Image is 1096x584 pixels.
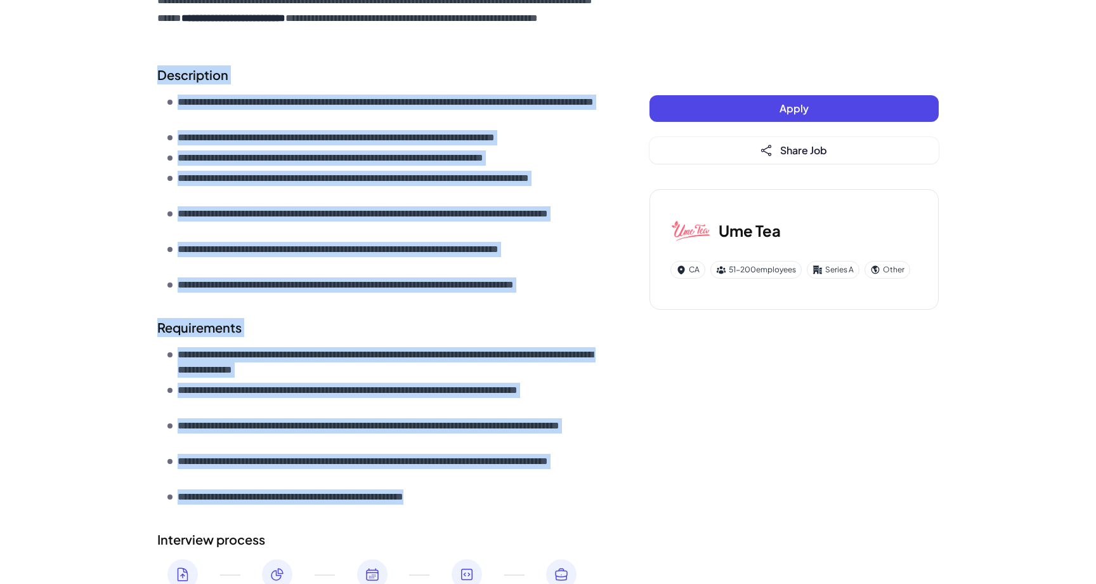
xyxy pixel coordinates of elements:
[649,137,939,164] button: Share Job
[780,102,809,115] span: Apply
[719,219,781,242] h3: Ume Tea
[710,261,802,279] div: 51-200 employees
[157,65,599,84] h2: Description
[157,530,599,549] h2: Interview process
[780,143,827,157] span: Share Job
[649,95,939,122] button: Apply
[807,261,859,279] div: Series A
[157,318,599,337] h2: Requirements
[864,261,910,279] div: Other
[670,261,705,279] div: CA
[670,210,711,251] img: Um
